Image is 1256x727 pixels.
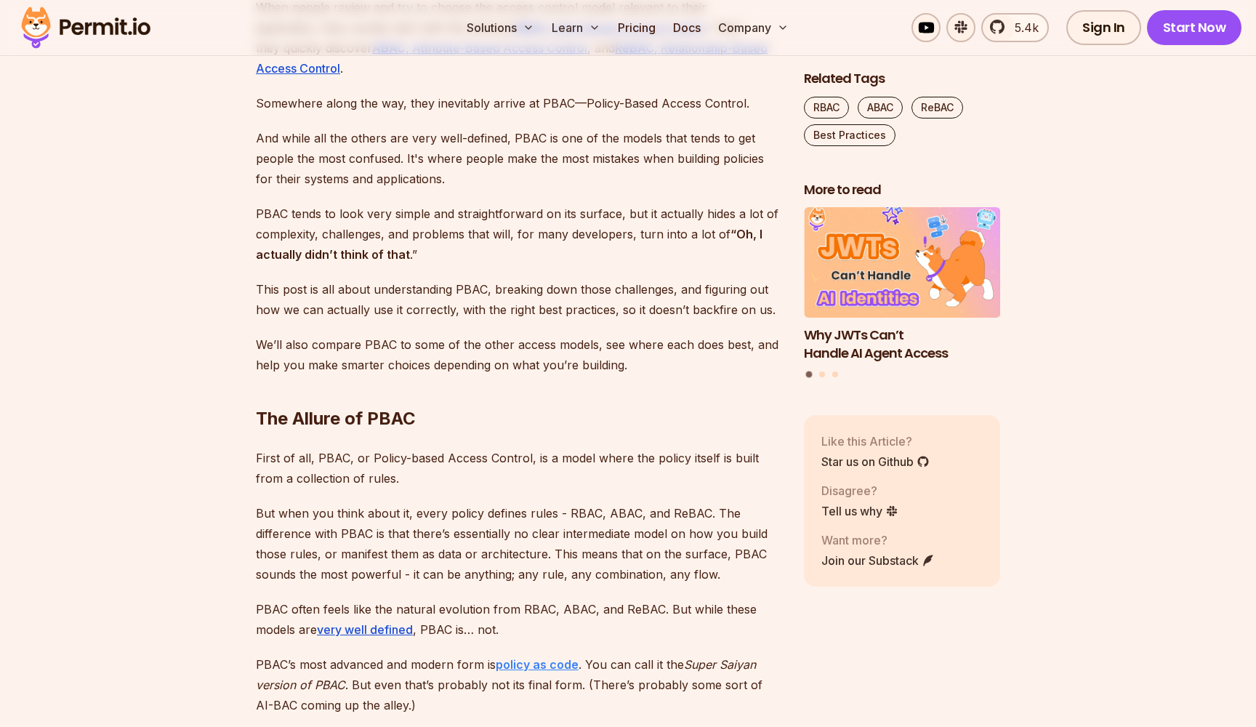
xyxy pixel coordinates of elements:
[804,70,1000,88] h2: Related Tags
[821,502,898,520] a: Tell us why
[256,93,781,113] p: Somewhere along the way, they inevitably arrive at PBAC—Policy-Based Access Control.
[804,97,849,119] a: RBAC
[612,13,661,42] a: Pricing
[256,279,781,320] p: This post is all about understanding PBAC, breaking down those challenges, and figuring out how w...
[256,657,756,692] em: Super Saiyan version of PBAC
[667,13,706,42] a: Docs
[546,13,606,42] button: Learn
[821,482,898,499] p: Disagree?
[256,227,762,262] strong: “Oh, I actually didn’t think of that
[1006,19,1039,36] span: 5.4k
[256,654,781,715] p: PBAC’s most advanced and modern form is . You can call it the . But even that’s probably not its ...
[804,124,895,146] a: Best Practices
[317,622,413,637] a: very well defined
[15,3,157,52] img: Permit logo
[821,453,930,470] a: Star us on Github
[821,433,930,450] p: Like this Article?
[256,448,781,489] p: First of all, PBAC, or Policy-based Access Control, is a model where the policy itself is built f...
[804,181,1000,199] h2: More to read
[911,97,963,119] a: ReBAC
[461,13,540,42] button: Solutions
[256,599,781,640] p: PBAC often feels like the natural evolution from RBAC, ABAC, and ReBAC. But while these models ar...
[256,503,781,585] p: But when you think about it, every policy defines rules - RBAC, ABAC, and ReBAC. The difference w...
[1066,10,1141,45] a: Sign In
[806,371,813,378] button: Go to slide 1
[804,208,1000,363] a: Why JWTs Can’t Handle AI Agent AccessWhy JWTs Can’t Handle AI Agent Access
[256,334,781,375] p: We’ll also compare PBAC to some of the other access models, see where each does best, and help yo...
[821,531,935,549] p: Want more?
[819,372,825,378] button: Go to slide 2
[858,97,903,119] a: ABAC
[256,204,781,265] p: PBAC tends to look very simple and straightforward on its surface, but it actually hides a lot of...
[832,372,838,378] button: Go to slide 3
[256,41,768,76] a: ReBAC, Relationship-Based Access Control
[804,208,1000,380] div: Posts
[256,128,781,189] p: And while all the others are very well-defined, PBAC is one of the models that tends to get peopl...
[712,13,794,42] button: Company
[256,349,781,430] h2: The Allure of PBAC
[804,208,1000,363] li: 1 of 3
[804,208,1000,318] img: Why JWTs Can’t Handle AI Agent Access
[496,657,579,672] a: policy as code
[1147,10,1242,45] a: Start Now
[804,326,1000,363] h3: Why JWTs Can’t Handle AI Agent Access
[821,552,935,569] a: Join our Substack
[981,13,1049,42] a: 5.4k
